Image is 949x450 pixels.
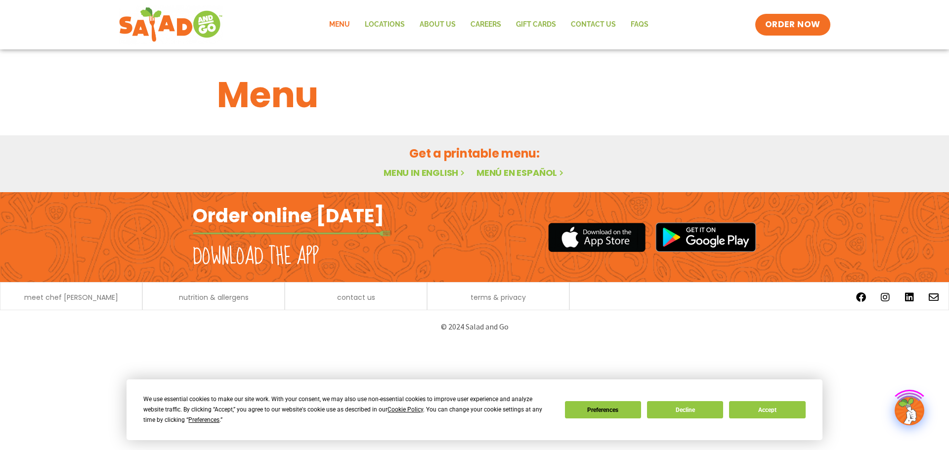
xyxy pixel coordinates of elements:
[755,14,830,36] a: ORDER NOW
[384,166,467,179] a: Menu in English
[127,379,822,440] div: Cookie Consent Prompt
[563,13,623,36] a: Contact Us
[193,231,390,236] img: fork
[388,406,423,413] span: Cookie Policy
[765,19,820,31] span: ORDER NOW
[193,204,384,228] h2: Order online [DATE]
[322,13,357,36] a: Menu
[179,294,249,301] a: nutrition & allergens
[143,394,553,425] div: We use essential cookies to make our site work. With your consent, we may also use non-essential ...
[655,222,756,252] img: google_play
[337,294,375,301] a: contact us
[188,416,219,423] span: Preferences
[357,13,412,36] a: Locations
[647,401,723,418] button: Decline
[548,221,646,253] img: appstore
[565,401,641,418] button: Preferences
[476,166,565,179] a: Menú en español
[193,243,319,271] h2: Download the app
[217,68,732,122] h1: Menu
[729,401,805,418] button: Accept
[471,294,526,301] a: terms & privacy
[119,5,223,44] img: new-SAG-logo-768×292
[463,13,509,36] a: Careers
[509,13,563,36] a: GIFT CARDS
[198,320,751,333] p: © 2024 Salad and Go
[217,145,732,162] h2: Get a printable menu:
[24,294,118,301] a: meet chef [PERSON_NAME]
[623,13,656,36] a: FAQs
[412,13,463,36] a: About Us
[322,13,656,36] nav: Menu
